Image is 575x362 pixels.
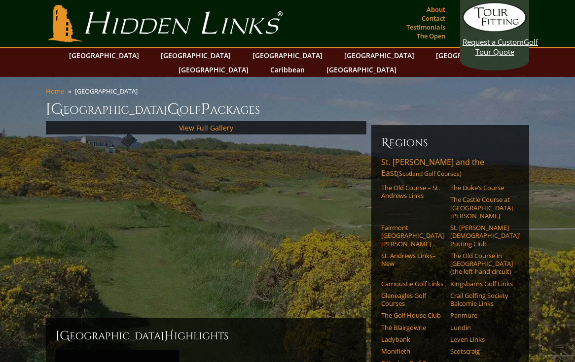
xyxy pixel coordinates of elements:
a: The Duke’s Course [450,184,513,192]
a: About [424,2,448,16]
a: The Castle Course at [GEOGRAPHIC_DATA][PERSON_NAME] [450,196,513,220]
a: Gleneagles Golf Courses [381,292,444,308]
span: H [164,328,174,344]
a: Panmure [450,311,513,319]
h6: Regions [381,135,519,151]
h1: [GEOGRAPHIC_DATA] olf ackages [46,99,529,119]
a: [GEOGRAPHIC_DATA] [431,48,511,63]
a: Carnoustie Golf Links [381,280,444,288]
span: P [201,99,210,119]
a: The Open [414,29,448,43]
a: [GEOGRAPHIC_DATA] [156,48,236,63]
a: [GEOGRAPHIC_DATA] [339,48,419,63]
a: Caribbean [265,63,310,77]
a: Leven Links [450,335,513,343]
a: Scotscraig [450,347,513,355]
a: Monifieth [381,347,444,355]
a: Crail Golfing Society Balcomie Links [450,292,513,308]
a: [GEOGRAPHIC_DATA] [248,48,327,63]
a: [GEOGRAPHIC_DATA] [64,48,144,63]
a: Ladybank [381,335,444,343]
h2: [GEOGRAPHIC_DATA] ighlights [56,328,357,344]
span: G [167,99,180,119]
a: Home [46,87,64,96]
a: Contact [419,11,448,25]
a: The Old Course in [GEOGRAPHIC_DATA] (the left-hand circuit) [450,252,513,276]
span: Request a Custom [463,37,524,47]
a: [GEOGRAPHIC_DATA] [174,63,253,77]
a: [GEOGRAPHIC_DATA] [322,63,401,77]
a: Lundin [450,324,513,331]
a: Request a CustomGolf Tour Quote [463,2,527,57]
a: St. Andrews Links–New [381,252,444,268]
a: The Blairgowrie [381,324,444,331]
a: St. [PERSON_NAME] [DEMOGRAPHIC_DATA]’ Putting Club [450,224,513,248]
a: The Old Course – St. Andrews Links [381,184,444,200]
span: (Scotland Golf Courses) [397,169,462,178]
li: [GEOGRAPHIC_DATA] [75,87,142,96]
a: Fairmont [GEOGRAPHIC_DATA][PERSON_NAME] [381,224,444,248]
a: St. [PERSON_NAME] and the East(Scotland Golf Courses) [381,157,519,181]
a: Kingsbarns Golf Links [450,280,513,288]
a: The Golf House Club [381,311,444,319]
a: Testimonials [404,20,448,34]
a: View Full Gallery [179,123,233,132]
